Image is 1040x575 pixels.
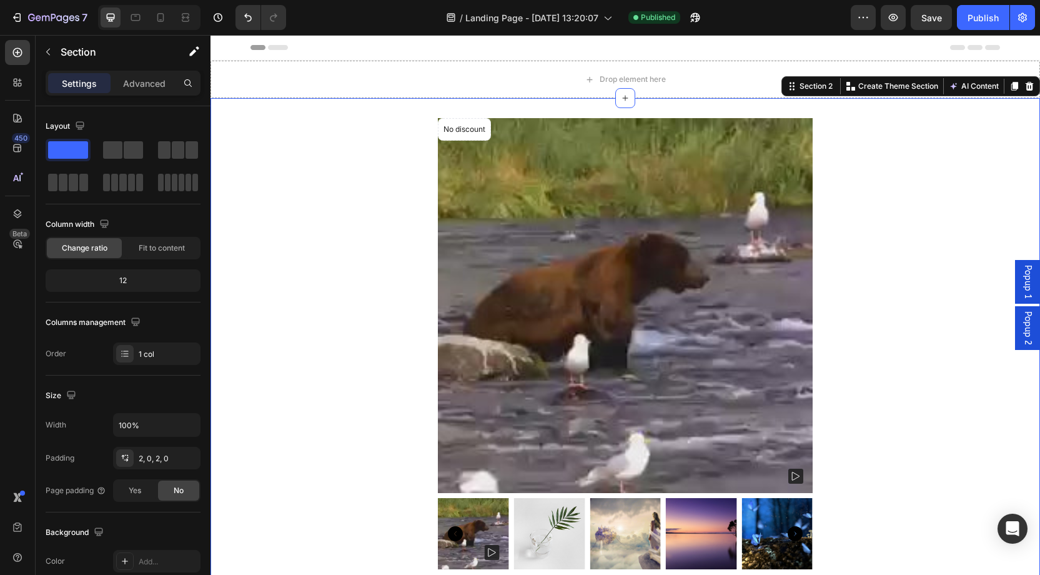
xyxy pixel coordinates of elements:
div: Layout [46,118,87,135]
div: Size [46,387,79,404]
button: Carousel Back Arrow [237,491,252,506]
button: Publish [957,5,1009,30]
div: Color [46,556,65,567]
span: Fit to content [139,242,185,254]
div: Columns management [46,314,143,331]
div: 1 col [139,349,197,360]
iframe: To enrich screen reader interactions, please activate Accessibility in Grammarly extension settings [210,35,1040,575]
div: Add... [139,556,197,567]
span: Popup 2 [811,276,823,310]
div: Undo/Redo [235,5,286,30]
div: Padding [46,452,74,464]
div: Beta [9,229,30,239]
div: 450 [12,133,30,143]
span: Save [921,12,942,23]
div: 12 [48,272,198,289]
button: AI Content [736,44,791,59]
span: / [460,11,463,24]
div: Drop element here [389,39,455,49]
p: Settings [62,77,97,90]
p: 7 [82,10,87,25]
div: Background [46,524,106,541]
span: Change ratio [62,242,107,254]
span: Popup 1 [811,230,823,264]
span: Landing Page - [DATE] 13:20:07 [465,11,598,24]
div: Publish [968,11,999,24]
div: 2, 0, 2, 0 [139,453,197,464]
p: Section [61,44,163,59]
input: Auto [114,414,200,436]
div: Open Intercom Messenger [998,514,1028,544]
a: Test [227,83,602,458]
p: Advanced [123,77,166,90]
div: Column width [46,216,112,233]
span: No [174,485,184,496]
button: 7 [5,5,93,30]
span: Yes [129,485,141,496]
span: Published [641,12,675,23]
div: Order [46,348,66,359]
div: Page padding [46,485,106,496]
div: Width [46,419,66,431]
button: Save [911,5,952,30]
div: Section 2 [587,46,625,57]
button: Carousel Next Arrow [577,491,592,506]
p: No discount [233,89,275,100]
p: Create Theme Section [648,46,728,57]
